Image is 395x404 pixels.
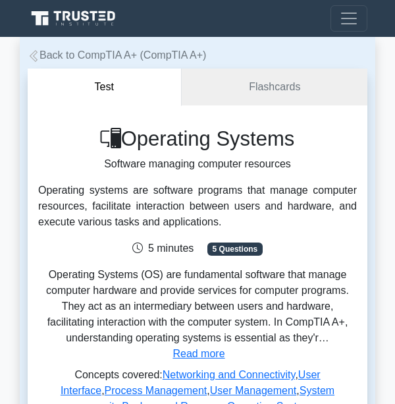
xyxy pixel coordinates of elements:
[210,385,297,396] a: User Management
[28,69,182,106] button: Test
[182,69,367,106] a: Flashcards
[163,369,296,380] a: Networking and Connectivity
[132,243,194,254] span: 5 minutes
[207,243,263,256] span: 5 Questions
[28,49,206,61] a: Back to CompTIA A+ (CompTIA A+)
[38,183,357,230] div: Operating systems are software programs that manage computer resources, facilitate interaction be...
[61,369,321,396] a: User Interface
[330,5,367,32] button: Toggle navigation
[38,127,357,151] h1: Operating Systems
[105,385,207,396] a: Process Management
[46,269,349,343] span: Operating Systems (OS) are fundamental software that manage computer hardware and provide service...
[38,156,357,172] p: Software managing computer resources
[172,346,224,362] button: Read more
